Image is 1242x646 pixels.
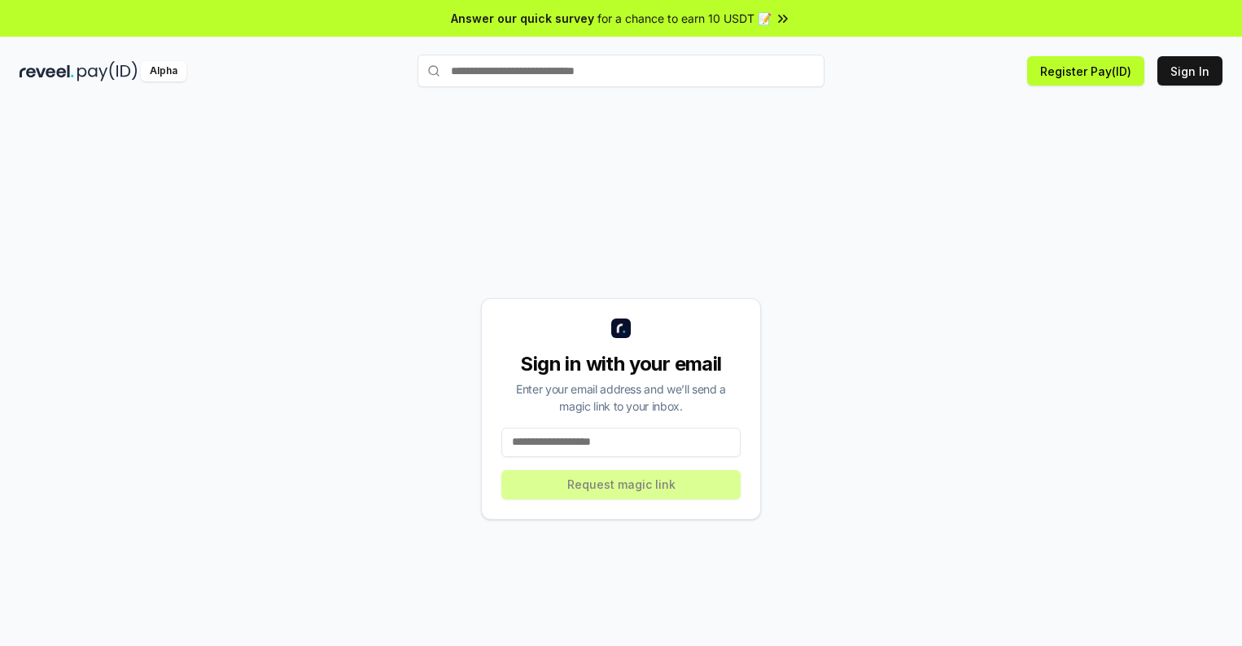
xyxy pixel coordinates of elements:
span: Answer our quick survey [451,10,594,27]
button: Sign In [1157,56,1222,86]
img: logo_small [611,319,631,338]
div: Alpha [141,61,186,81]
img: pay_id [77,61,138,81]
div: Enter your email address and we’ll send a magic link to your inbox. [501,380,741,415]
span: for a chance to earn 10 USDT 📝 [597,10,772,27]
img: reveel_dark [20,61,74,81]
button: Register Pay(ID) [1027,56,1144,86]
div: Sign in with your email [501,351,741,377]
